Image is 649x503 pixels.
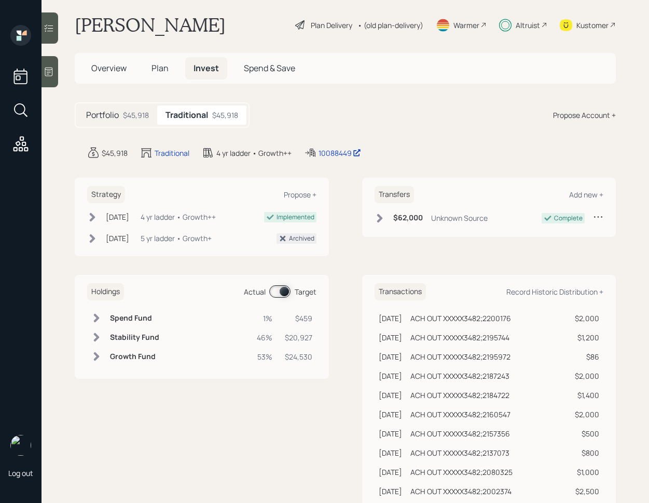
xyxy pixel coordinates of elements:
div: Complete [554,214,583,223]
h6: Stability Fund [110,333,159,342]
div: [DATE] [379,409,402,420]
div: ACH OUT XXXXX3482;2002374 [410,486,512,497]
div: Log out [8,468,33,478]
div: ACH OUT XXXXX3482;2195744 [410,332,509,343]
div: ACH OUT XXXXX3482;2137073 [410,447,509,458]
span: Spend & Save [244,62,295,74]
div: ACH OUT XXXXX3482;2200176 [410,313,511,324]
div: $86 [575,351,599,362]
span: Plan [151,62,169,74]
div: $500 [575,428,599,439]
h6: Spend Fund [110,314,159,323]
div: [DATE] [379,390,402,401]
div: Warmer [453,20,479,31]
div: Propose Account + [553,110,616,121]
div: Implemented [277,213,314,222]
div: $45,918 [212,110,238,121]
div: [DATE] [106,233,129,244]
div: [DATE] [379,370,402,381]
div: Archived [289,234,314,243]
div: [DATE] [379,447,402,458]
div: 5 yr ladder • Growth+ [141,233,212,244]
div: Record Historic Distribution + [506,287,603,297]
h5: Portfolio [86,110,119,120]
div: $24,530 [285,351,312,362]
div: Traditional [155,148,189,158]
div: [DATE] [379,351,402,362]
div: $459 [285,313,312,324]
div: 4 yr ladder • Growth++ [141,211,216,222]
div: $2,000 [575,370,599,381]
div: $20,927 [285,332,312,343]
h6: Transactions [375,283,426,300]
div: $2,000 [575,313,599,324]
div: [DATE] [379,332,402,343]
div: Actual [244,286,266,297]
div: Kustomer [576,20,609,31]
div: [DATE] [379,313,402,324]
h6: Strategy [87,186,125,203]
div: $2,000 [575,409,599,420]
div: [DATE] [379,486,402,497]
div: [DATE] [379,467,402,478]
div: Altruist [516,20,540,31]
div: 53% [257,351,272,362]
div: 1% [257,313,272,324]
div: Propose + [284,190,316,200]
div: $45,918 [123,110,149,121]
div: Unknown Source [431,213,488,223]
div: 46% [257,332,272,343]
div: [DATE] [106,211,129,222]
div: ACH OUT XXXXX3482;2187243 [410,370,509,381]
div: 10088449 [319,148,361,158]
div: ACH OUT XXXXX3482;2184722 [410,390,509,401]
div: [DATE] [379,428,402,439]
div: ACH OUT XXXXX3482;2195972 [410,351,510,362]
div: $1,000 [575,467,599,478]
div: $2,500 [575,486,599,497]
div: $800 [575,447,599,458]
img: retirable_logo.png [10,435,31,456]
span: Overview [91,62,127,74]
div: Target [295,286,316,297]
h6: Transfers [375,186,414,203]
div: 4 yr ladder • Growth++ [216,148,292,158]
span: Invest [194,62,219,74]
div: Plan Delivery [311,20,352,31]
h1: [PERSON_NAME] [75,14,226,36]
h6: $62,000 [393,214,423,222]
div: $1,200 [575,332,599,343]
h6: Growth Fund [110,352,159,361]
div: • (old plan-delivery) [357,20,423,31]
div: $45,918 [102,148,128,158]
h6: Holdings [87,283,124,300]
div: ACH OUT XXXXX3482;2160547 [410,409,510,420]
div: ACH OUT XXXXX3482;2080325 [410,467,513,478]
div: ACH OUT XXXXX3482;2157356 [410,428,510,439]
div: Add new + [569,190,603,200]
div: $1,400 [575,390,599,401]
h5: Traditional [165,110,208,120]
